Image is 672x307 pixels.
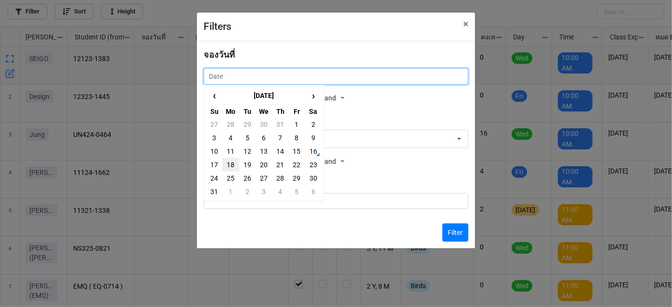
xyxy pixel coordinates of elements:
span: › [306,88,321,104]
th: Sa [305,104,322,118]
span: ‹ [207,88,222,104]
td: 10 [206,145,222,158]
td: 9 [305,131,322,145]
td: 15 [288,145,305,158]
th: Fr [288,104,305,118]
th: Tu [239,104,256,118]
th: [DATE] [222,87,305,105]
label: จองวันที่ [204,48,235,61]
input: Date [204,68,468,85]
td: 31 [206,185,222,198]
div: Filters [204,19,442,35]
td: 1 [288,118,305,131]
td: 18 [222,158,239,172]
td: 7 [272,131,288,145]
td: 28 [272,172,288,185]
td: 11 [222,145,239,158]
td: 3 [206,131,222,145]
td: 30 [256,118,272,131]
td: 3 [256,185,272,198]
td: 5 [239,131,256,145]
td: 29 [288,172,305,185]
td: 19 [239,158,256,172]
th: We [256,104,272,118]
td: 5 [288,185,305,198]
th: Th [272,104,288,118]
td: 17 [206,158,222,172]
td: 25 [222,172,239,185]
td: 30 [305,172,322,185]
td: 14 [272,145,288,158]
span: × [463,18,468,30]
td: 26 [239,172,256,185]
td: 1 [222,185,239,198]
div: and [324,91,348,106]
td: 4 [272,185,288,198]
td: 8 [288,131,305,145]
td: 23 [305,158,322,172]
td: 27 [206,118,222,131]
td: 31 [272,118,288,131]
td: 21 [272,158,288,172]
td: 2 [305,118,322,131]
td: 27 [256,172,272,185]
th: Mo [222,104,239,118]
td: 24 [206,172,222,185]
td: 29 [239,118,256,131]
td: 2 [239,185,256,198]
td: 6 [256,131,272,145]
div: and [324,155,348,169]
td: 13 [256,145,272,158]
button: Filter [442,223,468,242]
td: 16 [305,145,322,158]
td: 6 [305,185,322,198]
td: 4 [222,131,239,145]
td: 20 [256,158,272,172]
td: 12 [239,145,256,158]
td: 22 [288,158,305,172]
td: 28 [222,118,239,131]
th: Su [206,104,222,118]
